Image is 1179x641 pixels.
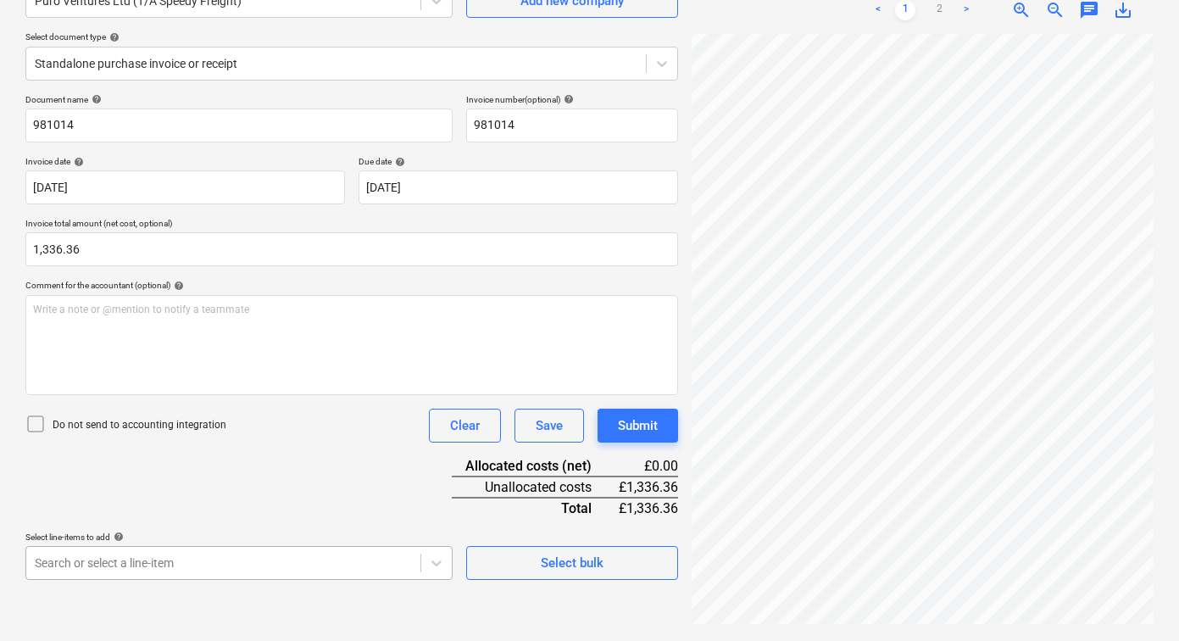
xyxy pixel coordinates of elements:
iframe: Chat Widget [1094,560,1179,641]
p: Invoice total amount (net cost, optional) [25,218,678,232]
div: Invoice date [25,156,345,167]
span: help [170,281,184,291]
p: Do not send to accounting integration [53,418,226,432]
div: Select line-items to add [25,532,453,543]
div: £1,336.36 [619,477,678,498]
button: Submit [598,409,678,443]
div: Select document type [25,31,678,42]
div: Unallocated costs [452,477,619,498]
div: Save [536,415,563,437]
input: Due date not specified [359,170,678,204]
span: help [106,32,120,42]
span: help [560,94,574,104]
div: Total [452,498,619,518]
div: Select bulk [541,552,603,574]
span: help [392,157,405,167]
button: Clear [429,409,501,443]
div: Due date [359,156,678,167]
span: help [88,94,102,104]
button: Save [514,409,584,443]
span: help [70,157,84,167]
div: Comment for the accountant (optional) [25,280,678,291]
input: Invoice total amount (net cost, optional) [25,232,678,266]
div: Invoice number (optional) [466,94,678,105]
div: Allocated costs (net) [452,456,619,477]
div: £0.00 [619,456,678,477]
input: Invoice date not specified [25,170,345,204]
div: Submit [618,415,658,437]
input: Invoice number [466,109,678,142]
div: £1,336.36 [619,498,678,518]
button: Select bulk [466,546,678,580]
div: Document name [25,94,453,105]
input: Document name [25,109,453,142]
div: Clear [450,415,480,437]
span: help [110,532,124,542]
